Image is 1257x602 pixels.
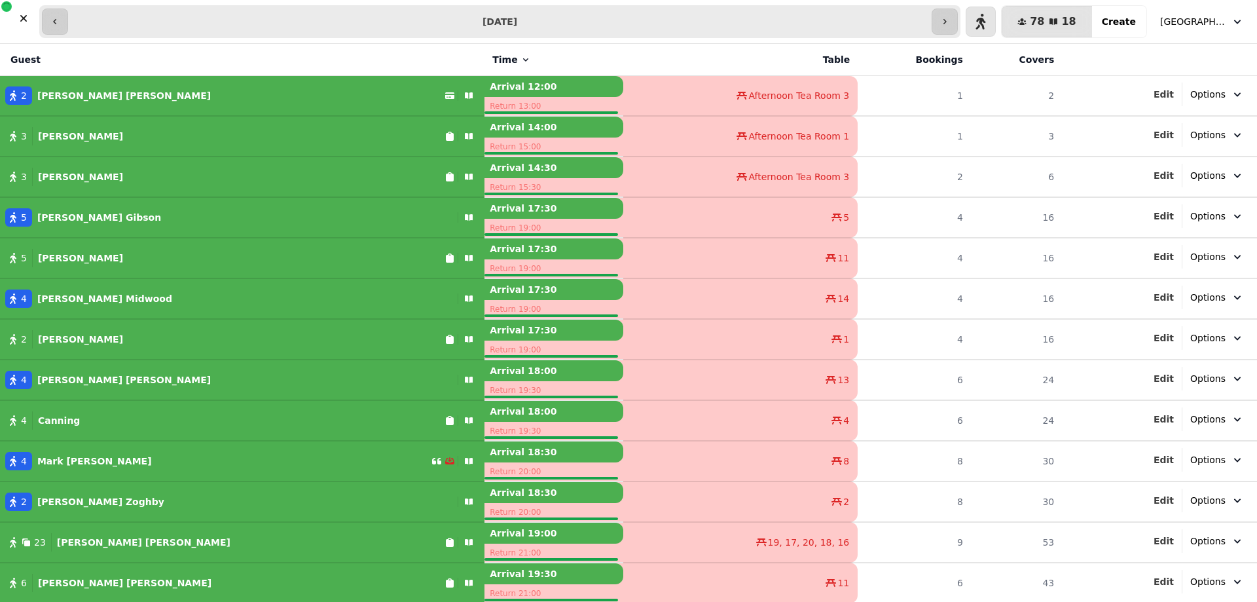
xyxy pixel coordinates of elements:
[843,414,849,427] span: 4
[1182,448,1252,472] button: Options
[484,198,623,219] p: Arrival 17:30
[837,252,849,265] span: 11
[484,381,623,400] p: Return 19:30
[484,259,623,278] p: Return 19:00
[1182,204,1252,228] button: Options
[971,116,1062,157] td: 3
[1154,496,1174,505] span: Edit
[858,157,971,197] td: 2
[1190,453,1226,466] span: Options
[623,44,858,76] th: Table
[1154,455,1174,464] span: Edit
[858,441,971,481] td: 8
[57,536,230,549] p: [PERSON_NAME] [PERSON_NAME]
[1154,413,1174,426] button: Edit
[858,481,971,522] td: 8
[971,400,1062,441] td: 24
[21,414,27,427] span: 4
[1154,536,1174,546] span: Edit
[1154,169,1174,182] button: Edit
[858,278,971,319] td: 4
[1182,123,1252,147] button: Options
[971,157,1062,197] td: 6
[1154,171,1174,180] span: Edit
[21,211,27,224] span: 5
[1190,535,1226,548] span: Options
[484,563,623,584] p: Arrival 19:30
[1102,17,1136,26] span: Create
[1002,6,1092,37] button: 7818
[1182,164,1252,187] button: Options
[484,482,623,503] p: Arrival 18:30
[38,576,211,590] p: [PERSON_NAME] [PERSON_NAME]
[971,76,1062,117] td: 2
[21,455,27,468] span: 4
[1182,407,1252,431] button: Options
[971,44,1062,76] th: Covers
[1182,529,1252,553] button: Options
[1154,575,1174,588] button: Edit
[484,360,623,381] p: Arrival 18:00
[858,197,971,238] td: 4
[1154,212,1174,221] span: Edit
[1182,83,1252,106] button: Options
[1154,88,1174,101] button: Edit
[858,76,971,117] td: 1
[858,238,971,278] td: 4
[37,211,161,224] p: [PERSON_NAME] Gibson
[843,455,849,468] span: 8
[1154,331,1174,345] button: Edit
[37,292,172,305] p: [PERSON_NAME] Midwood
[1154,128,1174,141] button: Edit
[484,422,623,440] p: Return 19:30
[1182,245,1252,269] button: Options
[1182,570,1252,593] button: Options
[858,44,971,76] th: Bookings
[1190,575,1226,588] span: Options
[1030,16,1044,27] span: 78
[1154,130,1174,140] span: Edit
[971,481,1062,522] td: 30
[21,576,27,590] span: 6
[1160,15,1226,28] span: [GEOGRAPHIC_DATA], [GEOGRAPHIC_DATA]
[1154,372,1174,385] button: Edit
[484,401,623,422] p: Arrival 18:00
[1091,6,1146,37] button: Create
[492,53,517,66] span: Time
[38,130,123,143] p: [PERSON_NAME]
[484,117,623,138] p: Arrival 14:00
[1190,210,1226,223] span: Options
[971,522,1062,563] td: 53
[37,89,211,102] p: [PERSON_NAME] [PERSON_NAME]
[484,97,623,115] p: Return 13:00
[21,495,27,508] span: 2
[484,178,623,197] p: Return 15:30
[1182,326,1252,350] button: Options
[37,373,211,386] p: [PERSON_NAME] [PERSON_NAME]
[484,442,623,462] p: Arrival 18:30
[858,400,971,441] td: 6
[484,138,623,156] p: Return 15:00
[1152,10,1252,33] button: [GEOGRAPHIC_DATA], [GEOGRAPHIC_DATA]
[1182,489,1252,512] button: Options
[484,523,623,544] p: Arrival 19:00
[858,522,971,563] td: 9
[971,197,1062,238] td: 16
[484,76,623,97] p: Arrival 12:00
[21,292,27,305] span: 4
[21,252,27,265] span: 5
[1190,291,1226,304] span: Options
[1190,331,1226,345] span: Options
[21,89,27,102] span: 2
[858,319,971,360] td: 4
[1154,252,1174,261] span: Edit
[971,360,1062,400] td: 24
[484,157,623,178] p: Arrival 14:30
[1154,374,1174,383] span: Edit
[837,373,849,386] span: 13
[1154,293,1174,302] span: Edit
[1190,250,1226,263] span: Options
[1190,128,1226,141] span: Options
[1182,367,1252,390] button: Options
[1154,210,1174,223] button: Edit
